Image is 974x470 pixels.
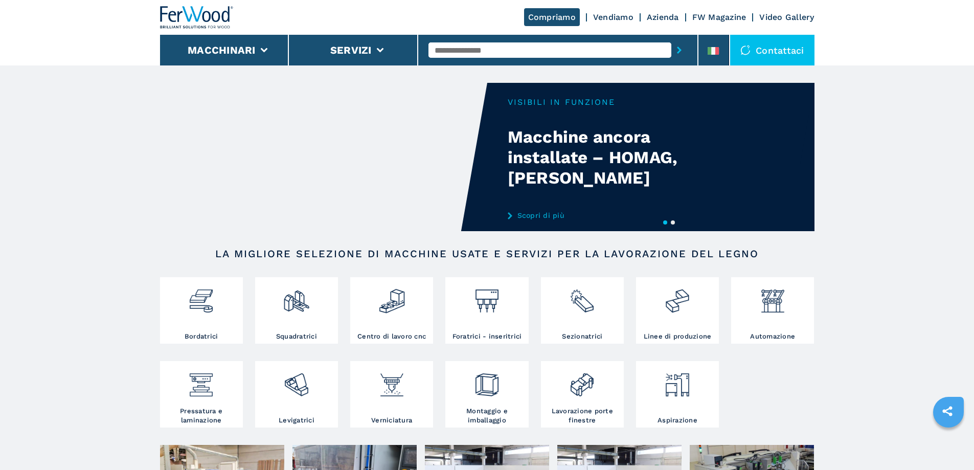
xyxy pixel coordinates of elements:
[664,364,691,398] img: aspirazione_1.png
[160,83,487,231] video: Your browser does not support the video tag.
[569,364,596,398] img: lavorazione_porte_finestre_2.png
[371,416,412,425] h3: Verniciatura
[664,280,691,315] img: linee_di_produzione_2.png
[448,407,526,425] h3: Montaggio e imballaggio
[636,277,719,344] a: Linee di produzione
[524,8,580,26] a: Compriamo
[692,12,746,22] a: FW Magazine
[541,361,624,428] a: Lavorazione porte finestre
[283,364,310,398] img: levigatrici_2.png
[357,332,426,341] h3: Centro di lavoro cnc
[663,220,667,225] button: 1
[160,277,243,344] a: Bordatrici
[160,6,234,29] img: Ferwood
[378,280,405,315] img: centro_di_lavoro_cnc_2.png
[593,12,633,22] a: Vendiamo
[644,332,712,341] h3: Linee di produzione
[255,361,338,428] a: Levigatrici
[730,35,814,65] div: Contattaci
[473,280,501,315] img: foratrici_inseritrici_2.png
[541,277,624,344] a: Sezionatrici
[255,277,338,344] a: Squadratrici
[740,45,751,55] img: Contattaci
[350,361,433,428] a: Verniciatura
[647,12,679,22] a: Azienda
[378,364,405,398] img: verniciatura_1.png
[671,38,687,62] button: submit-button
[931,424,966,462] iframe: Chat
[188,280,215,315] img: bordatrici_1.png
[350,277,433,344] a: Centro di lavoro cnc
[658,416,697,425] h3: Aspirazione
[473,364,501,398] img: montaggio_imballaggio_2.png
[750,332,795,341] h3: Automazione
[671,220,675,225] button: 2
[636,361,719,428] a: Aspirazione
[445,361,528,428] a: Montaggio e imballaggio
[452,332,522,341] h3: Foratrici - inseritrici
[276,332,317,341] h3: Squadratrici
[160,361,243,428] a: Pressatura e laminazione
[935,398,960,424] a: sharethis
[163,407,240,425] h3: Pressatura e laminazione
[279,416,314,425] h3: Levigatrici
[193,248,782,260] h2: LA MIGLIORE SELEZIONE DI MACCHINE USATE E SERVIZI PER LA LAVORAZIONE DEL LEGNO
[188,44,256,56] button: Macchinari
[188,364,215,398] img: pressa-strettoia.png
[508,211,708,219] a: Scopri di più
[759,12,814,22] a: Video Gallery
[283,280,310,315] img: squadratrici_2.png
[731,277,814,344] a: Automazione
[330,44,372,56] button: Servizi
[562,332,602,341] h3: Sezionatrici
[185,332,218,341] h3: Bordatrici
[759,280,786,315] img: automazione.png
[569,280,596,315] img: sezionatrici_2.png
[543,407,621,425] h3: Lavorazione porte finestre
[445,277,528,344] a: Foratrici - inseritrici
